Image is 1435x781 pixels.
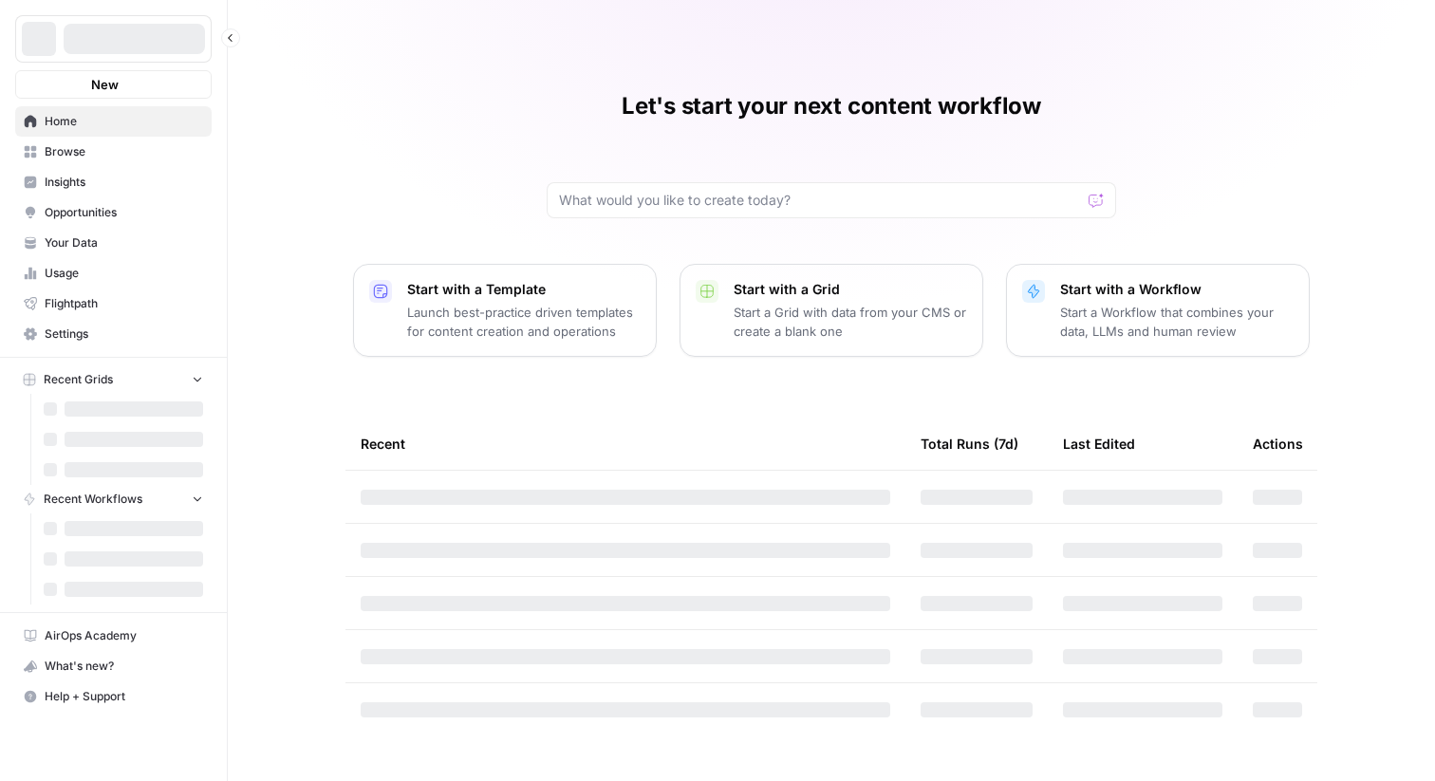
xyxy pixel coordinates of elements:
[559,191,1081,210] input: What would you like to create today?
[15,106,212,137] a: Home
[15,365,212,394] button: Recent Grids
[44,371,113,388] span: Recent Grids
[44,491,142,508] span: Recent Workflows
[15,70,212,99] button: New
[1063,418,1135,470] div: Last Edited
[15,288,212,319] a: Flightpath
[734,280,967,299] p: Start with a Grid
[1253,418,1303,470] div: Actions
[91,75,119,94] span: New
[680,264,983,357] button: Start with a GridStart a Grid with data from your CMS or create a blank one
[407,303,641,341] p: Launch best-practice driven templates for content creation and operations
[15,167,212,197] a: Insights
[45,688,203,705] span: Help + Support
[15,228,212,258] a: Your Data
[45,174,203,191] span: Insights
[16,652,211,680] div: What's new?
[45,295,203,312] span: Flightpath
[45,627,203,644] span: AirOps Academy
[622,91,1041,121] h1: Let's start your next content workflow
[45,204,203,221] span: Opportunities
[15,137,212,167] a: Browse
[407,280,641,299] p: Start with a Template
[1060,280,1294,299] p: Start with a Workflow
[45,234,203,251] span: Your Data
[15,197,212,228] a: Opportunities
[921,418,1018,470] div: Total Runs (7d)
[1006,264,1310,357] button: Start with a WorkflowStart a Workflow that combines your data, LLMs and human review
[15,485,212,513] button: Recent Workflows
[15,319,212,349] a: Settings
[15,681,212,712] button: Help + Support
[45,143,203,160] span: Browse
[45,325,203,343] span: Settings
[15,651,212,681] button: What's new?
[15,258,212,288] a: Usage
[734,303,967,341] p: Start a Grid with data from your CMS or create a blank one
[353,264,657,357] button: Start with a TemplateLaunch best-practice driven templates for content creation and operations
[15,621,212,651] a: AirOps Academy
[45,265,203,282] span: Usage
[45,113,203,130] span: Home
[361,418,890,470] div: Recent
[1060,303,1294,341] p: Start a Workflow that combines your data, LLMs and human review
